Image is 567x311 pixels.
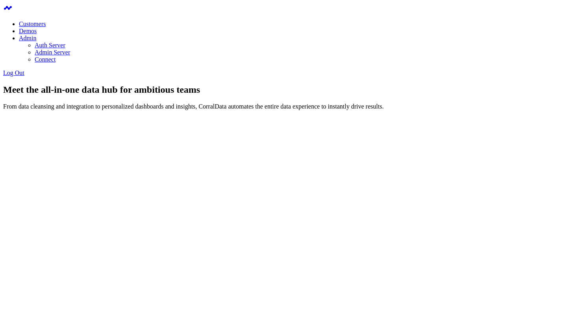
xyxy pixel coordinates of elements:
a: Admin Server [35,49,70,56]
a: Customers [19,21,46,27]
a: Admin [19,35,36,41]
a: Demos [19,28,37,34]
a: Connect [35,56,56,63]
a: Auth Server [35,42,65,49]
p: From data cleansing and integration to personalized dashboards and insights, CorralData automates... [3,103,564,110]
h1: Meet the all-in-one data hub for ambitious teams [3,84,564,95]
a: Log Out [3,69,24,76]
